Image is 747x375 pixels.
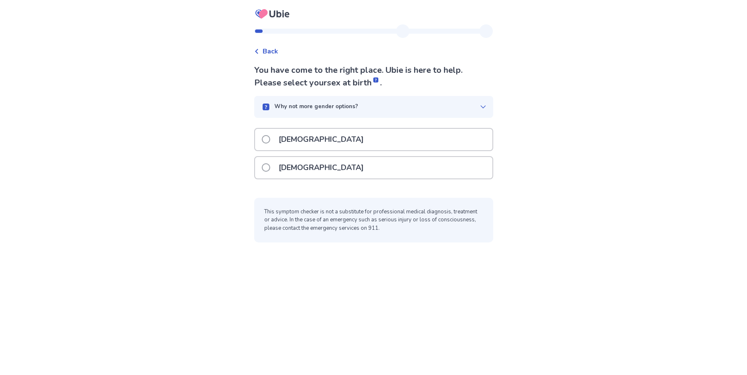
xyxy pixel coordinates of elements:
[254,64,493,89] p: You have come to the right place. Ubie is here to help. Please select your .
[274,103,358,111] p: Why not more gender options?
[327,77,380,88] span: sex at birth
[274,157,369,178] p: [DEMOGRAPHIC_DATA]
[274,129,369,150] p: [DEMOGRAPHIC_DATA]
[264,208,483,233] p: This symptom checker is not a substitute for professional medical diagnosis, treatment or advice....
[263,46,278,56] span: Back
